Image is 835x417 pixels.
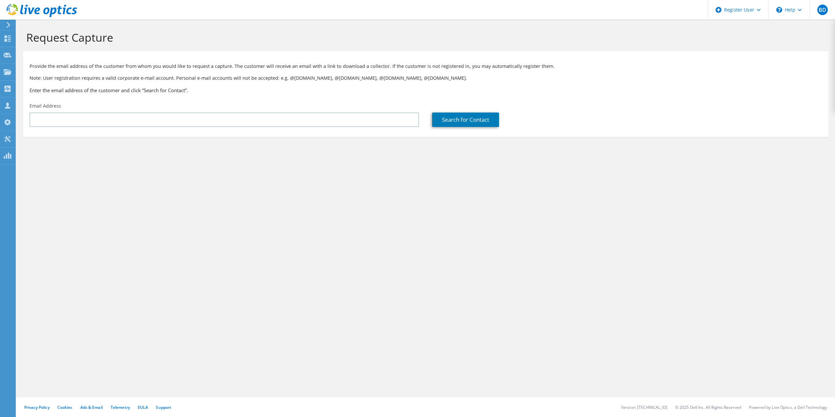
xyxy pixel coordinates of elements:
h3: Enter the email address of the customer and click “Search for Contact”. [30,87,822,94]
a: EULA [138,405,148,410]
li: Version: [TECHNICAL_ID] [621,405,667,410]
span: BD [817,5,828,15]
a: Support [156,405,171,410]
a: Ads & Email [80,405,103,410]
li: Powered by Live Optics, a Dell Technology [749,405,827,410]
a: Telemetry [111,405,130,410]
h1: Request Capture [26,31,822,44]
p: Provide the email address of the customer from whom you would like to request a capture. The cust... [30,63,822,70]
p: Note: User registration requires a valid corporate e-mail account. Personal e-mail accounts will ... [30,74,822,82]
svg: \n [776,7,782,13]
li: © 2025 Dell Inc. All Rights Reserved [675,405,741,410]
a: Search for Contact [432,113,499,127]
label: Email Address [30,103,61,109]
a: Privacy Policy [24,405,50,410]
a: Cookies [57,405,73,410]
